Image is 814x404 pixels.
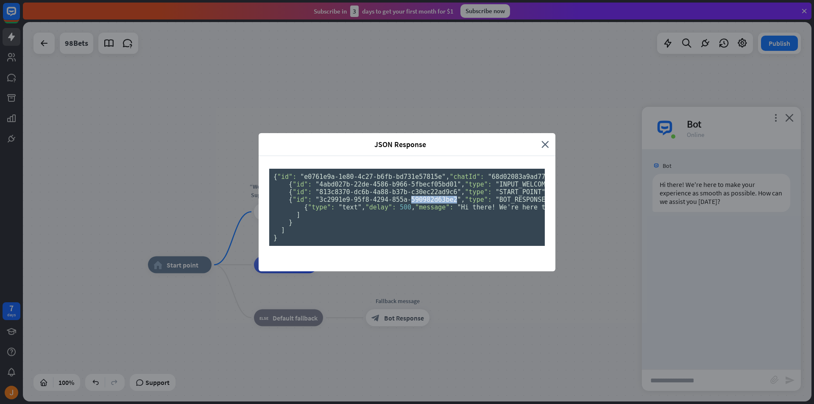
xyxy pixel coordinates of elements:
[315,196,461,203] span: "3c2991e9-95f8-4294-855a-590982d63be2"
[496,181,553,188] span: "INPUT_WELCOME"
[465,181,492,188] span: "type":
[315,181,461,188] span: "4abd027b-22de-4586-b966-5fbecf05bd01"
[415,203,453,211] span: "message":
[315,188,461,196] span: "813c8370-dc6b-4a88-b37b-c30ec22ad9c6"
[465,188,492,196] span: "type":
[496,196,549,203] span: "BOT_RESPONSE"
[339,203,362,211] span: "text"
[496,188,545,196] span: "START_POINT"
[365,203,396,211] span: "delay":
[269,169,545,246] pre: { , , , , , , , {}, [ , ], [ { , }, { , }, { , , [ { , , } ] } ] }
[293,196,312,203] span: "id":
[488,173,588,181] span: "68d02083a9ad77000775a884"
[277,173,296,181] span: "id":
[293,181,312,188] span: "id":
[300,173,446,181] span: "e0761e9a-1e80-4c27-b6fb-bd731e57815e"
[400,203,411,211] span: 500
[7,3,32,29] button: Open LiveChat chat widget
[265,139,535,149] span: JSON Response
[541,139,549,149] i: close
[293,188,312,196] span: "id":
[449,173,484,181] span: "chatId":
[308,203,335,211] span: "type":
[465,196,492,203] span: "type":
